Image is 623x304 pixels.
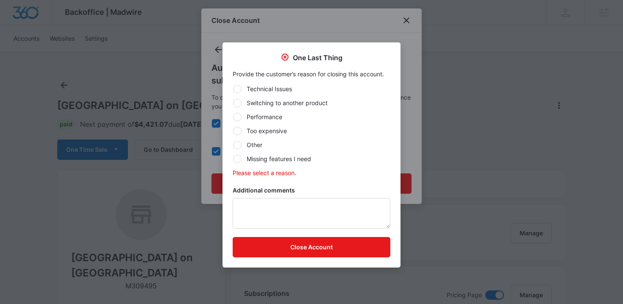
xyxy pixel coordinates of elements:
label: Additional comments [233,186,390,195]
label: Missing features I need [233,154,390,163]
p: Please select a reason. [233,168,390,177]
label: Technical Issues [233,84,390,93]
label: Too expensive [233,126,390,135]
p: Provide the customer’s reason for closing this account. [233,70,390,78]
label: Other [233,140,390,149]
button: Close Account [233,237,390,257]
label: Performance [233,112,390,121]
p: One Last Thing [293,53,342,63]
label: Switching to another product [233,98,390,107]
